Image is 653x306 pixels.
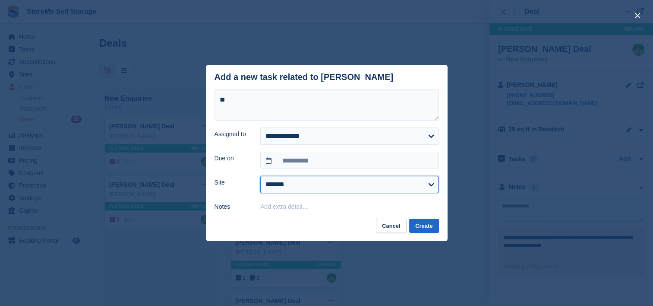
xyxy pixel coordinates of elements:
[215,178,250,187] label: Site
[215,202,250,211] label: Notes
[215,154,250,163] label: Due on
[631,9,644,22] button: close
[215,72,394,82] div: Add a new task related to [PERSON_NAME]
[376,219,407,233] button: Cancel
[409,219,438,233] button: Create
[215,130,250,139] label: Assigned to
[260,203,308,210] button: Add extra detail…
